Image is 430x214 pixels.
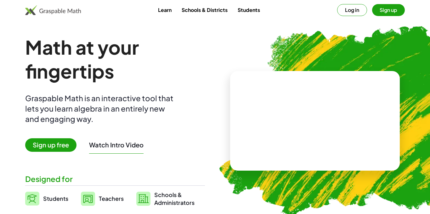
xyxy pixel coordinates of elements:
[153,4,177,16] a: Learn
[25,93,176,124] div: Graspable Math is an interactive tool that lets you learn algebra in an entirely new and engaging...
[25,192,39,206] img: svg%3e
[89,141,144,149] button: Watch Intro Video
[268,97,362,145] video: What is this? This is dynamic math notation. Dynamic math notation plays a central role in how Gr...
[81,191,124,206] a: Teachers
[136,192,150,206] img: svg%3e
[43,195,68,202] span: Students
[25,35,205,83] h1: Math at your fingertips
[233,4,265,16] a: Students
[136,191,195,206] a: Schools &Administrators
[25,174,205,184] div: Designed for
[81,192,95,206] img: svg%3e
[154,191,195,206] span: Schools & Administrators
[372,4,405,16] button: Sign up
[177,4,233,16] a: Schools & Districts
[25,138,76,152] span: Sign up free
[337,4,367,16] button: Log in
[99,195,124,202] span: Teachers
[25,191,68,206] a: Students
